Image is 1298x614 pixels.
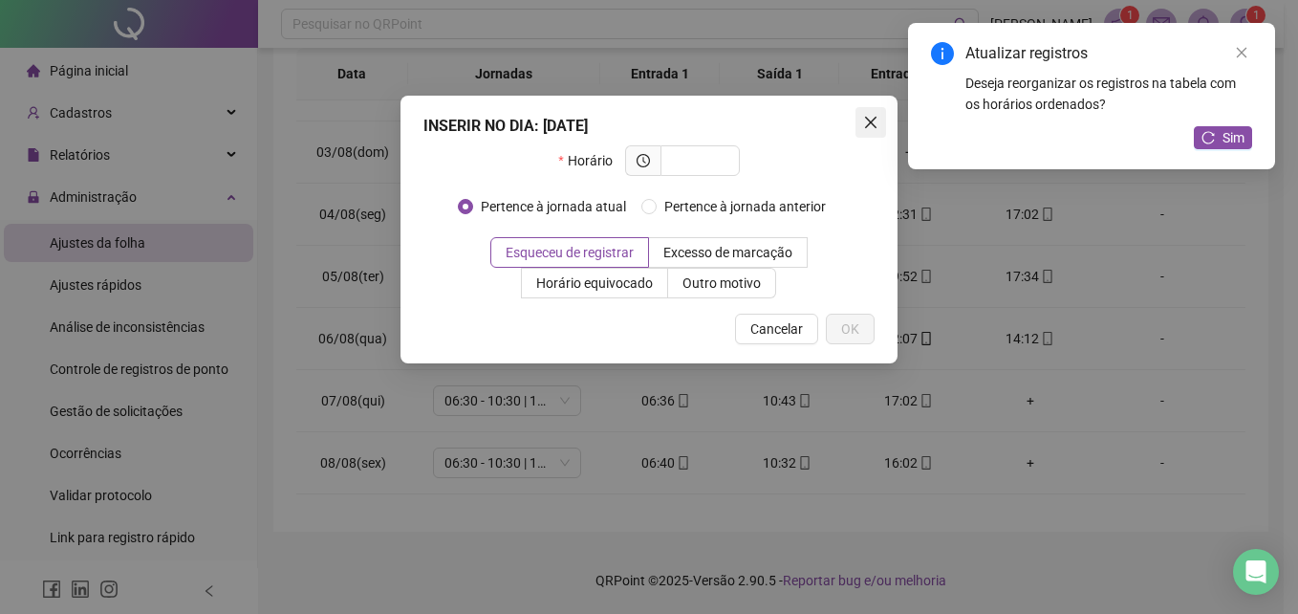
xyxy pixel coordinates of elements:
span: Esqueceu de registrar [506,245,634,260]
span: Outro motivo [682,275,761,291]
button: Cancelar [735,314,818,344]
span: close [863,115,878,130]
button: Close [855,107,886,138]
button: Sim [1194,126,1252,149]
span: Pertence à jornada atual [473,196,634,217]
div: Deseja reorganizar os registros na tabela com os horários ordenados? [965,73,1252,115]
button: OK [826,314,875,344]
span: Horário equivocado [536,275,653,291]
span: Pertence à jornada anterior [657,196,833,217]
span: reload [1201,131,1215,144]
label: Horário [558,145,624,176]
div: Atualizar registros [965,42,1252,65]
span: clock-circle [637,154,650,167]
span: Excesso de marcação [663,245,792,260]
div: INSERIR NO DIA : [DATE] [423,115,875,138]
a: Close [1231,42,1252,63]
span: Cancelar [750,318,803,340]
span: Sim [1222,127,1244,148]
span: close [1235,46,1248,59]
span: info-circle [931,42,954,65]
div: Open Intercom Messenger [1233,549,1279,595]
